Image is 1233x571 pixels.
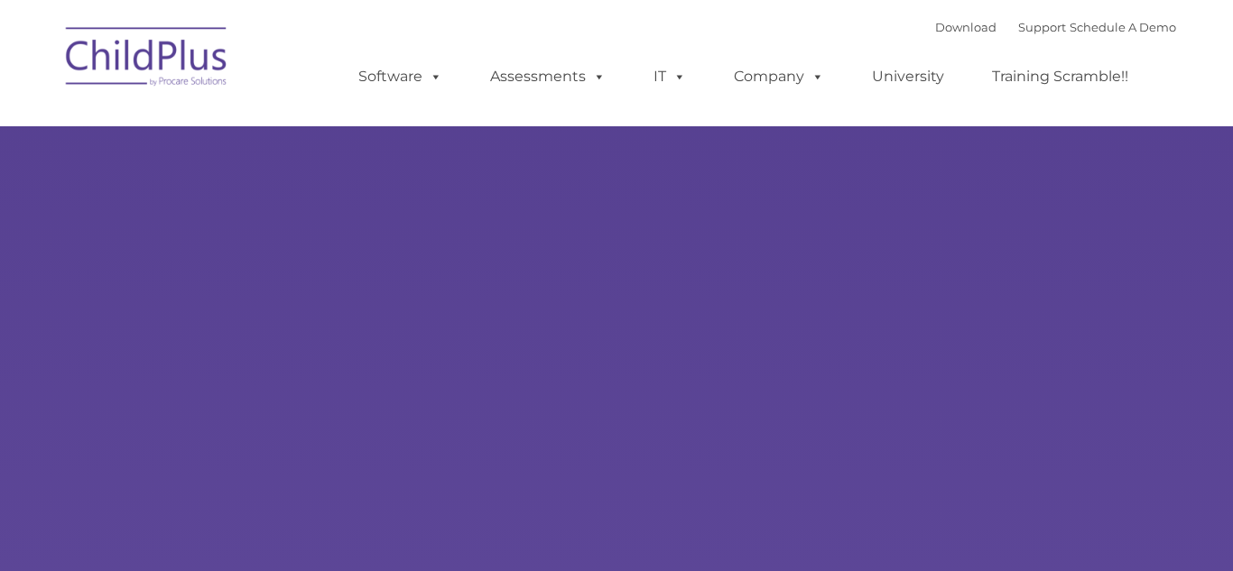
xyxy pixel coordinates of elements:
a: University [854,59,962,95]
a: Assessments [472,59,624,95]
a: Support [1018,20,1066,34]
a: IT [635,59,704,95]
a: Download [935,20,997,34]
a: Software [340,59,460,95]
img: ChildPlus by Procare Solutions [57,14,237,105]
a: Schedule A Demo [1070,20,1176,34]
a: Company [716,59,842,95]
a: Training Scramble!! [974,59,1146,95]
font: | [935,20,1176,34]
